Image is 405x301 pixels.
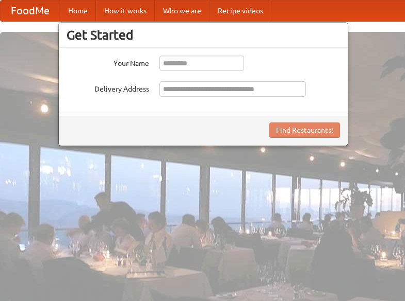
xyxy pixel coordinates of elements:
[96,1,155,21] a: How it works
[67,27,340,43] h3: Get Started
[269,122,340,138] button: Find Restaurants!
[67,56,149,68] label: Your Name
[1,1,60,21] a: FoodMe
[67,81,149,94] label: Delivery Address
[209,1,271,21] a: Recipe videos
[155,1,209,21] a: Who we are
[60,1,96,21] a: Home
